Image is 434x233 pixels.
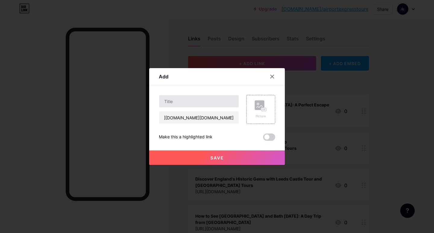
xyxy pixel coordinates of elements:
[255,114,267,118] div: Picture
[159,112,239,124] input: URL
[210,155,224,160] span: Save
[159,73,168,80] div: Add
[159,134,212,141] div: Make this a highlighted link
[159,95,239,107] input: Title
[149,150,285,165] button: Save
